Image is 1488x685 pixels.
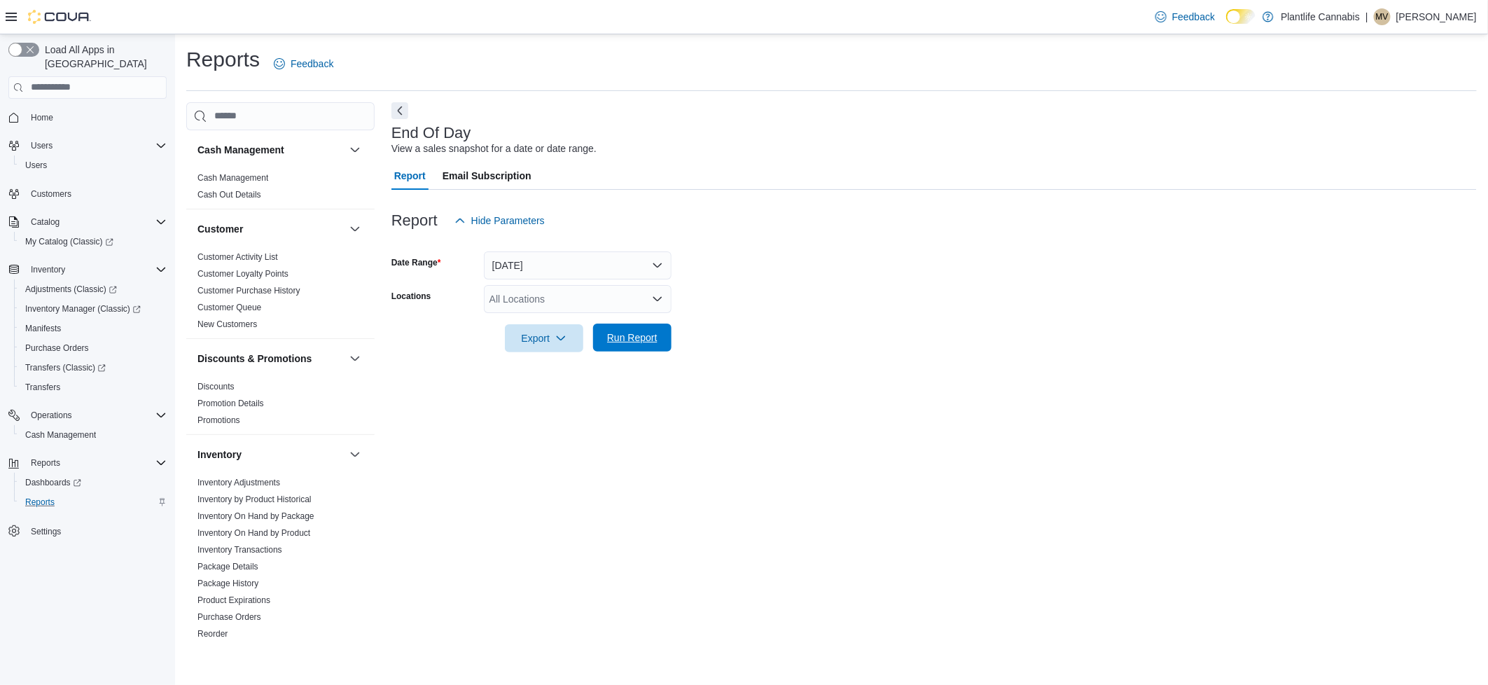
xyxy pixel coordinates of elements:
[197,302,261,313] span: Customer Queue
[20,281,123,298] a: Adjustments (Classic)
[20,359,111,376] a: Transfers (Classic)
[39,43,167,71] span: Load All Apps in [GEOGRAPHIC_DATA]
[197,612,261,622] a: Purchase Orders
[471,214,545,228] span: Hide Parameters
[197,545,282,555] a: Inventory Transactions
[186,249,375,338] div: Customer
[25,522,167,539] span: Settings
[20,157,167,174] span: Users
[31,216,60,228] span: Catalog
[197,511,314,521] a: Inventory On Hand by Package
[197,382,235,392] a: Discounts
[197,528,310,538] a: Inventory On Hand by Product
[1226,9,1256,24] input: Dark Mode
[197,303,261,312] a: Customer Queue
[20,300,146,317] a: Inventory Manager (Classic)
[197,381,235,392] span: Discounts
[197,448,344,462] button: Inventory
[25,407,78,424] button: Operations
[25,214,65,230] button: Catalog
[197,511,314,522] span: Inventory On Hand by Package
[25,137,167,154] span: Users
[197,611,261,623] span: Purchase Orders
[197,629,228,639] a: Reorder
[3,212,172,232] button: Catalog
[197,477,280,488] span: Inventory Adjustments
[197,173,268,183] a: Cash Management
[31,140,53,151] span: Users
[25,523,67,540] a: Settings
[1150,3,1221,31] a: Feedback
[20,320,67,337] a: Manifests
[20,474,167,491] span: Dashboards
[25,137,58,154] button: Users
[20,281,167,298] span: Adjustments (Classic)
[20,379,66,396] a: Transfers
[1172,10,1215,24] span: Feedback
[197,286,300,296] a: Customer Purchase History
[449,207,550,235] button: Hide Parameters
[652,293,663,305] button: Open list of options
[197,319,257,330] span: New Customers
[31,112,53,123] span: Home
[20,379,167,396] span: Transfers
[391,141,597,156] div: View a sales snapshot for a date or date range.
[14,492,172,512] button: Reports
[14,279,172,299] a: Adjustments (Classic)
[391,291,431,302] label: Locations
[197,415,240,426] span: Promotions
[20,494,167,511] span: Reports
[197,415,240,425] a: Promotions
[197,561,258,572] span: Package Details
[25,407,167,424] span: Operations
[25,109,59,126] a: Home
[25,261,71,278] button: Inventory
[391,125,471,141] h3: End Of Day
[8,102,167,578] nav: Complex example
[197,579,258,588] a: Package History
[14,358,172,378] a: Transfers (Classic)
[197,398,264,409] span: Promotion Details
[3,520,172,541] button: Settings
[197,494,312,505] span: Inventory by Product Historical
[31,457,60,469] span: Reports
[3,184,172,204] button: Customers
[197,319,257,329] a: New Customers
[14,425,172,445] button: Cash Management
[20,359,167,376] span: Transfers (Classic)
[3,453,172,473] button: Reports
[14,299,172,319] a: Inventory Manager (Classic)
[31,264,65,275] span: Inventory
[25,455,167,471] span: Reports
[197,143,344,157] button: Cash Management
[197,269,288,279] a: Customer Loyalty Points
[31,188,71,200] span: Customers
[20,320,167,337] span: Manifests
[3,136,172,155] button: Users
[31,410,72,421] span: Operations
[197,628,228,639] span: Reorder
[25,284,117,295] span: Adjustments (Classic)
[197,189,261,200] span: Cash Out Details
[20,474,87,491] a: Dashboards
[25,382,60,393] span: Transfers
[197,252,278,262] a: Customer Activity List
[197,544,282,555] span: Inventory Transactions
[347,446,363,463] button: Inventory
[505,324,583,352] button: Export
[347,141,363,158] button: Cash Management
[25,429,96,441] span: Cash Management
[593,324,672,352] button: Run Report
[20,427,102,443] a: Cash Management
[14,319,172,338] button: Manifests
[186,169,375,209] div: Cash Management
[14,155,172,175] button: Users
[25,236,113,247] span: My Catalog (Classic)
[3,107,172,127] button: Home
[25,497,55,508] span: Reports
[197,562,258,572] a: Package Details
[25,362,106,373] span: Transfers (Classic)
[197,190,261,200] a: Cash Out Details
[31,526,61,537] span: Settings
[25,109,167,126] span: Home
